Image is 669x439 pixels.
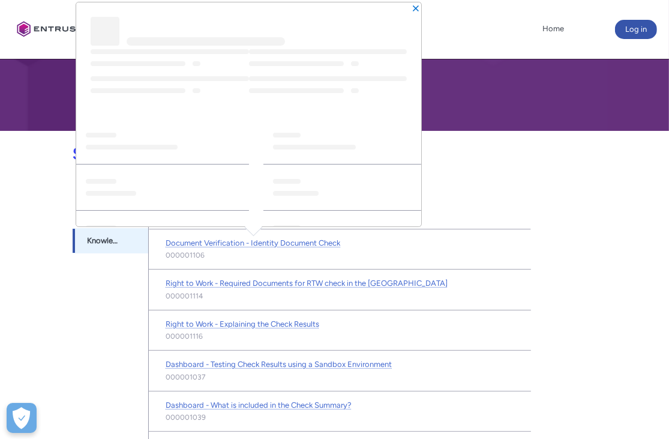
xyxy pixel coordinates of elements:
[166,291,203,301] lightning-formatted-text: 000001114
[166,250,205,261] lightning-formatted-text: 000001106
[87,235,119,247] span: Knowledge
[73,228,148,253] a: Knowledge
[7,403,37,433] div: Cookie Preferences
[166,401,352,410] span: Dashboard - What is included in the Check Summary?
[166,319,319,328] span: Right to Work - Explaining the Check Results
[7,403,37,433] button: Open Preferences
[166,412,206,423] lightning-formatted-text: 000001039
[166,331,203,342] lightning-formatted-text: 000001116
[73,180,148,228] h1: Search Results
[166,279,448,288] span: Right to Work - Required Documents for RTW check in the [GEOGRAPHIC_DATA]
[539,20,567,38] a: Home
[166,238,340,247] span: Document Verification - Identity Document Check
[166,372,205,383] lightning-formatted-text: 000001037
[412,4,420,12] button: Close
[166,360,392,369] span: Dashboard - Testing Check Results using a Sandbox Environment
[7,142,531,166] p: Search Results
[615,20,657,39] button: Log in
